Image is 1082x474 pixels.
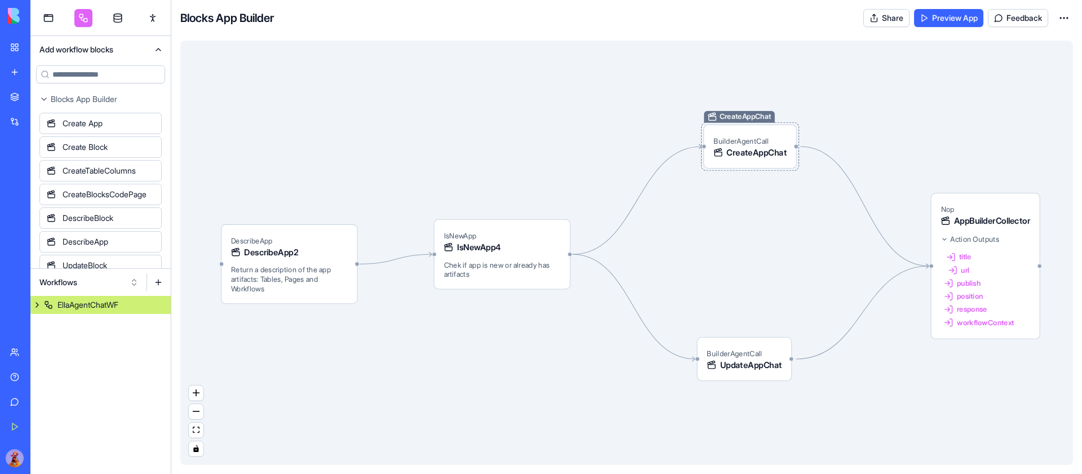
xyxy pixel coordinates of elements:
div: Create Block [39,136,162,158]
button: zoom out [189,404,203,419]
div: Create App [39,113,162,134]
button: title [941,251,977,264]
span: BuilderAgentCall [713,136,769,145]
span: IsNewApp [444,231,477,240]
div: EllaAgentChatWF [57,299,118,311]
span: BuilderAgentCall [707,349,762,358]
button: Add workflow blocks [30,36,171,63]
span: Nop [941,205,955,214]
div: CreateTableColumns [39,160,162,181]
button: toggle interactivity [189,441,203,457]
button: zoom in [189,386,203,401]
button: position [941,290,986,303]
button: response [941,303,991,316]
g: Edge from 68381abc54330af7a1655454 to 68381ac5fffc56927b32ccff [796,266,929,359]
button: url [941,264,977,277]
span: Action Outputs [950,234,999,244]
span: DescribeApp [231,236,273,245]
div: NopAppBuilderCollectorAction OutputstitleurlpublishpositionresponseworkflowContext [931,193,1040,339]
span: IsNewApp4 [457,241,501,253]
g: Edge from 68381a98ccd72a4a92ee6c8f to 68381aacccd72a4a92ee74fc [572,147,702,254]
g: Edge from 68381aacccd72a4a92ee74fc to 68381ac5fffc56927b32ccff [800,147,929,266]
span: CreateAppChat [726,147,787,158]
div: DescribeApp [39,231,162,252]
div: DescribeBlock [39,207,162,229]
button: fit view [189,423,203,438]
img: Kuku_Large_sla5px.png [6,449,24,467]
a: Preview App [914,9,983,27]
button: Feedback [988,9,1048,27]
div: CreateBlocksCodePage [39,184,162,205]
span: UpdateAppChat [720,359,782,371]
div: IsNewAppIsNewApp4Chek if app is new or already has artifacts [434,219,571,290]
h4: Blocks App Builder [180,10,274,26]
span: DescribeApp2 [244,246,298,258]
span: Chek if app is new or already has artifacts [444,260,561,280]
button: workflowContext [941,316,1017,329]
a: EllaAgentChatWF [30,296,171,314]
div: DescribeAppDescribeApp2Return a description of the app artifacts: Tables, Pages and Workflows [221,224,358,304]
button: Workflows [34,273,144,291]
g: Edge from 68381a98ccd72a4a92ee6c8f to 68381abc54330af7a1655454 [572,254,695,359]
span: AppBuilderCollector [954,215,1030,227]
div: BuilderAgentCallUpdateAppChat [697,337,792,381]
button: Share [863,9,910,27]
span: Return a description of the app artifacts: Tables, Pages and Workflows [231,265,348,294]
button: Blocks App Builder [30,90,171,108]
button: publish [941,277,984,290]
div: CreateAppChatBuilderAgentCallCreateAppChat [703,125,797,169]
button: Action Outputs [941,234,999,244]
img: logo [8,8,78,24]
div: UpdateBlock [39,255,162,276]
g: Edge from 683f3dcd66a79edc5275c665 to 68381a98ccd72a4a92ee6c8f [360,254,432,264]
